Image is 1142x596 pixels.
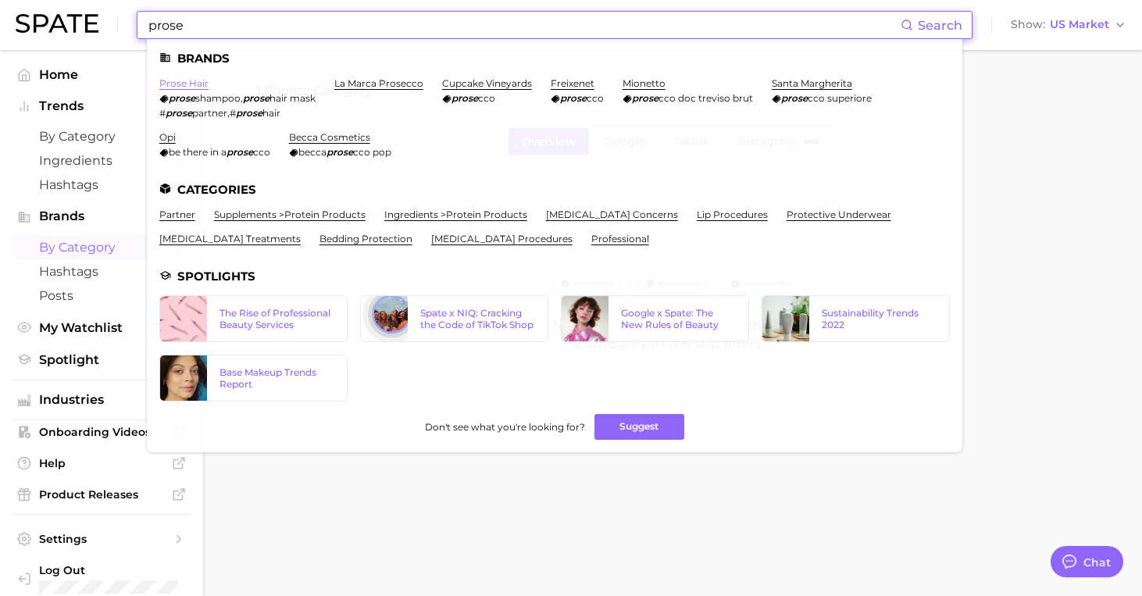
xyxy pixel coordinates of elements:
[39,209,164,223] span: Brands
[230,107,236,119] span: #
[159,52,950,65] li: Brands
[560,92,587,104] em: prose
[159,295,348,342] a: The Rise of Professional Beauty Services
[147,12,901,38] input: Search here for a brand, industry, or ingredient
[551,77,594,89] a: freixenet
[353,146,391,158] span: cco pop
[16,14,98,33] img: SPATE
[12,316,191,340] a: My Watchlist
[587,92,604,104] span: cco
[420,307,535,330] div: Spate x NIQ: Cracking the Code of TikTok Shop
[159,92,316,104] div: ,
[39,99,164,113] span: Trends
[12,148,191,173] a: Ingredients
[39,288,164,303] span: Posts
[298,146,327,158] span: becca
[12,483,191,506] a: Product Releases
[236,107,262,119] em: prose
[39,153,164,168] span: Ingredients
[12,348,191,372] a: Spotlight
[12,420,191,444] a: Onboarding Videos
[762,295,950,342] a: Sustainability Trends 2022
[546,209,678,220] a: [MEDICAL_DATA] concerns
[39,393,164,407] span: Industries
[12,259,191,284] a: Hashtags
[431,233,573,244] a: [MEDICAL_DATA] procedures
[621,307,736,330] div: Google x Spate: The New Rules of Beauty
[12,388,191,412] button: Industries
[219,366,334,390] div: Base Makeup Trends Report
[195,92,241,104] span: shampoo
[12,205,191,228] button: Brands
[918,18,962,33] span: Search
[12,284,191,308] a: Posts
[39,487,164,501] span: Product Releases
[166,107,192,119] em: prose
[442,77,532,89] a: cupcake vineyards
[219,307,334,330] div: The Rise of Professional Beauty Services
[159,131,176,143] a: opi
[169,92,195,104] em: prose
[159,355,348,401] a: Base Makeup Trends Report
[159,269,950,283] li: Spotlights
[1011,20,1045,29] span: Show
[12,451,191,475] a: Help
[39,129,164,144] span: by Category
[159,107,316,119] div: ,
[39,456,164,470] span: Help
[623,77,666,89] a: mionetto
[243,92,269,104] em: prose
[451,92,478,104] em: prose
[39,532,164,546] span: Settings
[594,414,684,440] button: Suggest
[262,107,280,119] span: hair
[12,235,191,259] a: by Category
[227,146,253,158] em: prose
[772,77,852,89] a: santa margherita
[214,209,366,220] a: supplements >protein products
[169,146,227,158] span: be there in a
[192,107,227,119] span: partner
[1007,15,1130,35] button: ShowUS Market
[478,92,495,104] span: cco
[658,92,753,104] span: cco doc treviso brut
[781,92,808,104] em: prose
[319,233,412,244] a: bedding protection
[159,183,950,196] li: Categories
[39,177,164,192] span: Hashtags
[360,295,548,342] a: Spate x NIQ: Cracking the Code of TikTok Shop
[822,307,937,330] div: Sustainability Trends 2022
[12,62,191,87] a: Home
[39,425,164,439] span: Onboarding Videos
[39,240,164,255] span: by Category
[159,233,301,244] a: [MEDICAL_DATA] treatments
[808,92,872,104] span: cco superiore
[425,421,585,433] span: Don't see what you're looking for?
[39,352,164,367] span: Spotlight
[39,320,164,335] span: My Watchlist
[12,173,191,197] a: Hashtags
[39,264,164,279] span: Hashtags
[12,95,191,118] button: Trends
[159,107,166,119] span: #
[12,527,191,551] a: Settings
[334,77,423,89] a: la marca prosecco
[12,124,191,148] a: by Category
[632,92,658,104] em: prose
[159,209,195,220] a: partner
[253,146,270,158] span: cco
[327,146,353,158] em: prose
[39,563,223,577] span: Log Out
[1050,20,1109,29] span: US Market
[697,209,768,220] a: lip procedures
[159,77,209,89] a: prose hair
[787,209,891,220] a: protective underwear
[289,131,370,143] a: becca cosmetics
[384,209,527,220] a: ingredients >protein products
[561,295,749,342] a: Google x Spate: The New Rules of Beauty
[591,233,649,244] a: professional
[269,92,316,104] span: hair mask
[39,67,164,82] span: Home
